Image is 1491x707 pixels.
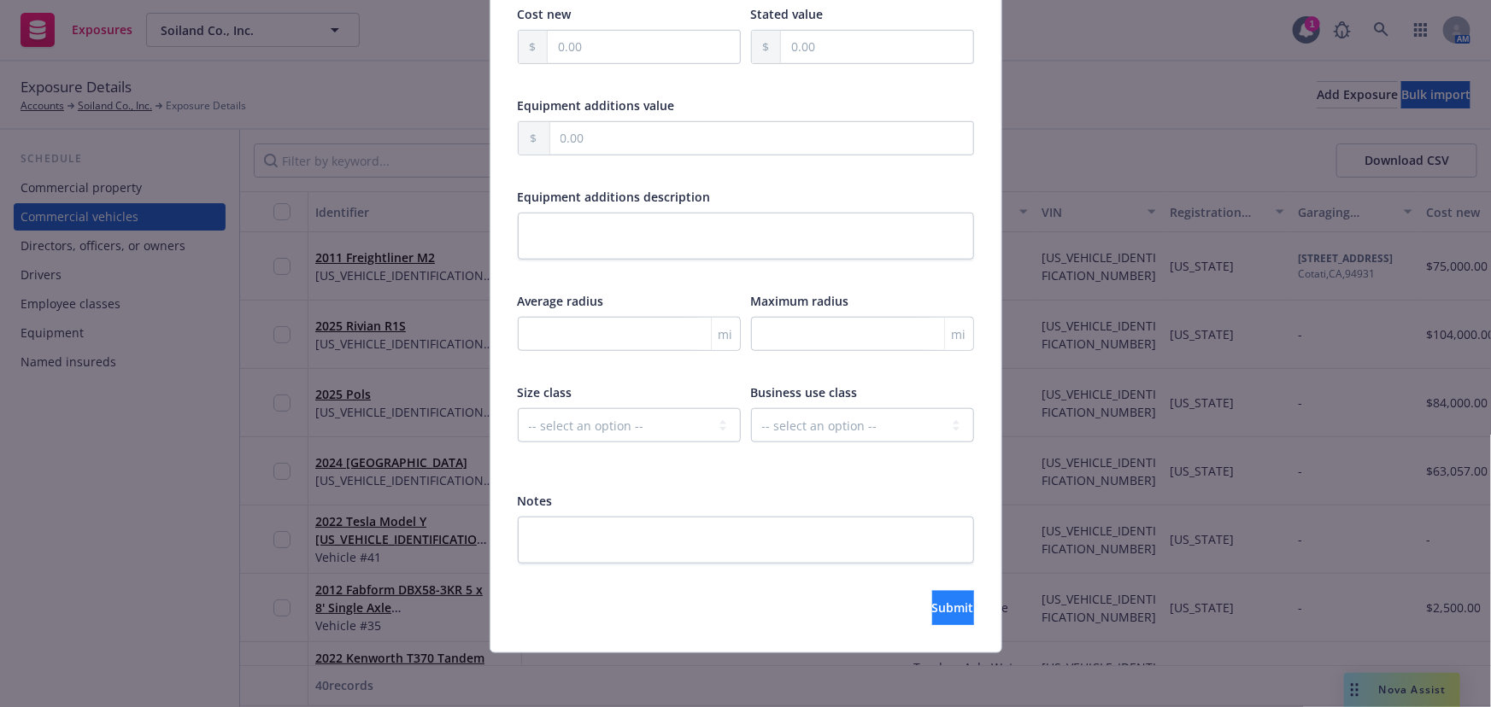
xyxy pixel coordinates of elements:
span: mi [952,325,966,343]
input: 0.00 [548,31,740,63]
span: Cost new [518,6,572,22]
span: Notes [518,493,553,509]
span: Business use class [751,384,858,400]
span: mi [719,325,733,343]
span: Maximum radius [751,293,849,309]
span: Stated value [751,6,824,22]
input: 0.00 [550,122,973,155]
input: 0.00 [781,31,973,63]
span: Submit [932,599,974,616]
span: Equipment additions description [518,189,711,205]
span: Equipment additions value [518,97,675,114]
button: Submit [932,591,974,625]
span: Size class [518,384,572,400]
span: Average radius [518,293,604,309]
